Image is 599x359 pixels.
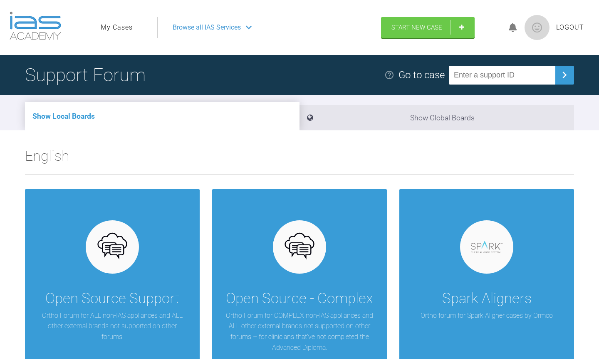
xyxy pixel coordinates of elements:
[391,24,442,31] span: Start New Case
[471,241,503,253] img: spark.ce82febc.svg
[225,310,374,353] p: Ortho Forum for COMPLEX non-IAS appliances and ALL other external brands not supported on other f...
[399,67,445,83] div: Go to case
[173,22,241,33] span: Browse all IAS Services
[25,102,299,130] li: Show Local Boards
[381,17,475,38] a: Start New Case
[556,22,584,33] a: Logout
[299,105,574,130] li: Show Global Boards
[97,231,129,263] img: opensource.6e495855.svg
[45,287,180,310] div: Open Source Support
[226,287,373,310] div: Open Source - Complex
[525,15,549,40] img: profile.png
[101,22,133,33] a: My Cases
[384,70,394,80] img: help.e70b9f3d.svg
[25,60,146,90] h1: Support Forum
[421,310,553,321] p: Ortho forum for Spark Aligner cases by Ormco
[284,231,316,263] img: opensource.6e495855.svg
[10,12,61,40] img: logo-light.3e3ef733.png
[25,145,574,175] h2: English
[558,68,571,82] img: chevronRight.28bd32b0.svg
[37,310,187,342] p: Ortho Forum for ALL non-IAS appliances and ALL other external brands not supported on other forums.
[442,287,532,310] div: Spark Aligners
[449,66,555,85] input: Enter a support ID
